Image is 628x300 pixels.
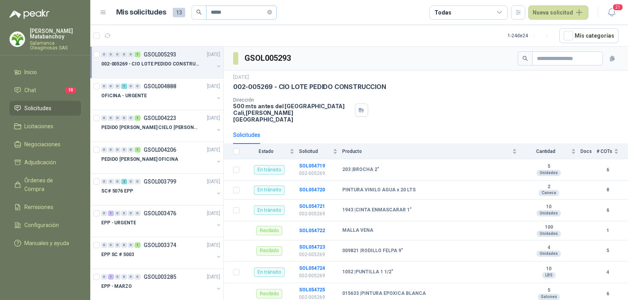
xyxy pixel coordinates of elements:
[342,227,373,234] b: MALLA VENA
[173,8,185,17] span: 13
[9,137,81,152] a: Negociaciones
[342,248,403,254] b: 009821 | RODILLO FELPA 9"
[121,52,127,57] div: 0
[434,8,451,17] div: Todas
[522,287,576,294] b: 5
[115,179,120,184] div: 0
[597,247,619,255] b: 5
[522,144,581,159] th: Cantidad
[108,179,114,184] div: 0
[144,115,176,121] p: GSOL004223
[207,115,220,122] p: [DATE]
[233,103,352,123] p: 500 mts antes del [GEOGRAPHIC_DATA] Cali , [PERSON_NAME][GEOGRAPHIC_DATA]
[254,205,285,215] div: En tránsito
[233,74,249,81] p: [DATE]
[108,52,114,57] div: 0
[121,242,127,248] div: 0
[101,211,107,216] div: 0
[522,164,576,170] b: 5
[299,144,342,159] th: Solicitud
[101,113,222,138] a: 0 0 0 0 0 1 GSOL004223[DATE] PEDIDO [PERSON_NAME] CIELO [PERSON_NAME] OFICINA
[135,242,141,248] div: 1
[9,83,81,98] a: Chat10
[254,185,285,195] div: En tránsito
[244,144,299,159] th: Estado
[108,242,114,248] div: 0
[522,56,528,61] span: search
[342,187,416,193] b: PINTURA VINILO AGUA x 20 LTS
[508,29,553,42] div: 1 - 24 de 24
[101,60,199,68] p: 002-005269 - CIO LOTE PEDIDO CONSTRUCCION
[9,200,81,215] a: Remisiones
[121,147,127,153] div: 0
[537,210,561,216] div: Unidades
[30,28,81,39] p: [PERSON_NAME] Matabanchoy
[559,28,619,43] button: Mís categorías
[144,211,176,216] p: GSOL003476
[144,147,176,153] p: GSOL004206
[115,84,120,89] div: 0
[299,170,338,177] p: 002-005269
[207,146,220,154] p: [DATE]
[9,65,81,80] a: Inicio
[245,52,292,64] h3: GSOL005293
[135,52,141,57] div: 1
[538,294,560,300] div: Galones
[9,9,49,19] img: Logo peakr
[528,5,588,20] button: Nueva solicitud
[135,179,141,184] div: 0
[10,32,25,47] img: Company Logo
[101,82,222,107] a: 0 0 0 1 0 0 GSOL004888[DATE] OFICINA - URGENTE
[101,177,222,202] a: 0 0 0 2 0 0 GSOL003799[DATE] SC# 5076 EPP
[597,144,628,159] th: # COTs
[267,9,272,16] span: close-circle
[24,239,69,247] span: Manuales y ayuda
[207,242,220,249] p: [DATE]
[299,149,331,154] span: Solicitud
[299,210,338,218] p: 002-005269
[101,251,134,258] p: EPP SC # 5003
[101,272,222,297] a: 0 1 0 0 0 0 GSOL003285[DATE] EPP - MARZO
[115,274,120,280] div: 0
[299,204,325,209] b: SOL054721
[522,184,576,190] b: 2
[24,140,60,149] span: Negociaciones
[121,274,127,280] div: 0
[254,165,285,175] div: En tránsito
[207,273,220,281] p: [DATE]
[128,147,134,153] div: 0
[299,228,325,233] a: SOL054722
[522,266,576,272] b: 10
[128,211,134,216] div: 0
[581,144,597,159] th: Docs
[24,68,37,76] span: Inicio
[299,287,325,293] b: SOL054725
[597,290,619,298] b: 6
[342,167,379,173] b: 203 | BROCHA 2"
[121,211,127,216] div: 0
[115,115,120,121] div: 0
[207,51,220,58] p: [DATE]
[542,272,556,278] div: LBS
[256,246,282,256] div: Recibido
[9,218,81,233] a: Configuración
[233,83,386,91] p: 002-005269 - CIO LOTE PEDIDO CONSTRUCCION
[9,236,81,251] a: Manuales y ayuda
[522,245,576,251] b: 4
[207,83,220,90] p: [DATE]
[522,149,570,154] span: Cantidad
[299,265,325,271] a: SOL054724
[101,187,133,195] p: SC# 5076 EPP
[101,209,222,234] a: 0 1 0 0 0 0 GSOL003476[DATE] EPP - URGENTE
[299,244,325,250] b: SOL054723
[299,187,325,193] a: SOL054720
[144,52,176,57] p: GSOL005293
[597,207,619,214] b: 6
[342,149,511,154] span: Producto
[115,52,120,57] div: 0
[135,147,141,153] div: 1
[24,158,56,167] span: Adjudicación
[537,231,561,237] div: Unidades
